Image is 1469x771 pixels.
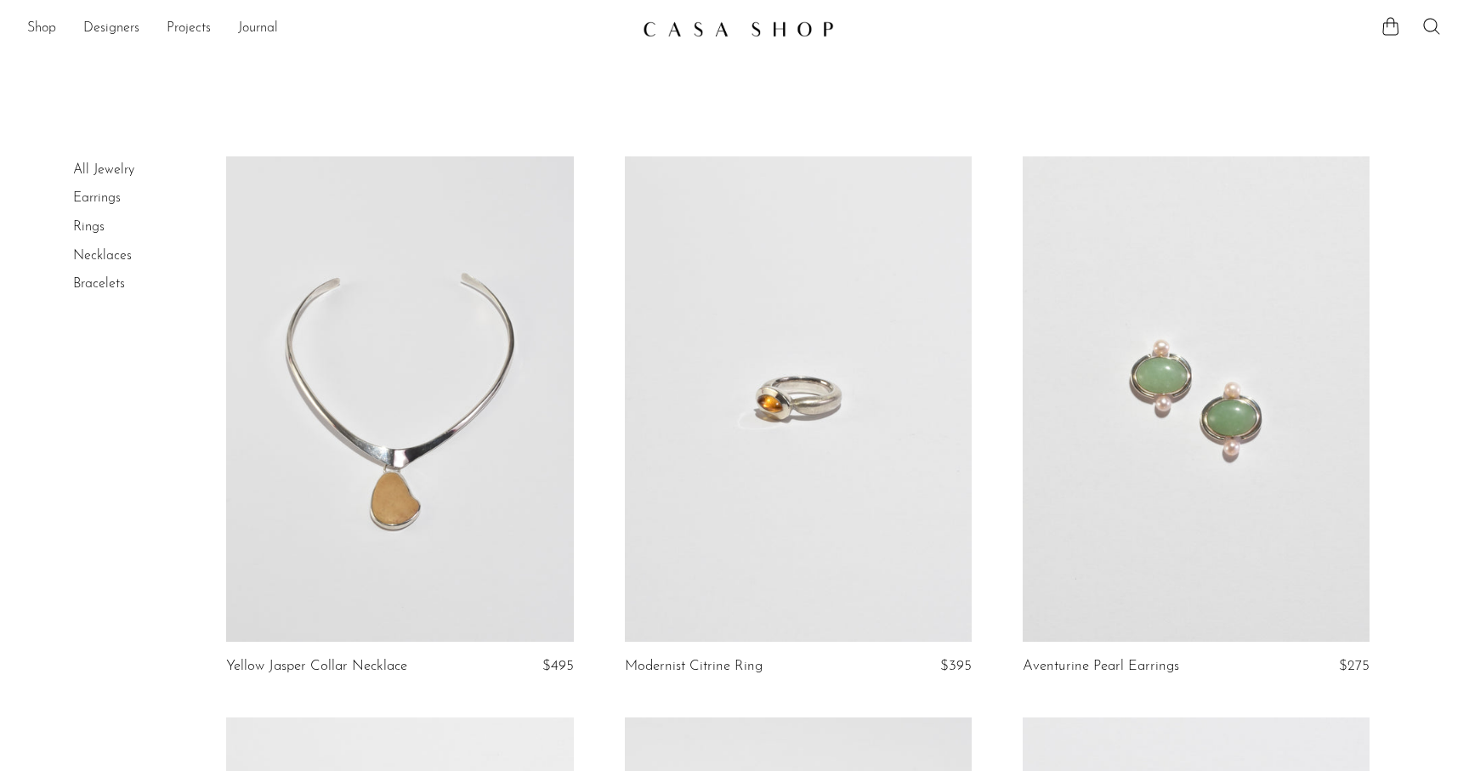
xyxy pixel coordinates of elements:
[73,163,134,177] a: All Jewelry
[940,659,972,673] span: $395
[1023,659,1179,674] a: Aventurine Pearl Earrings
[226,659,407,674] a: Yellow Jasper Collar Necklace
[625,659,763,674] a: Modernist Citrine Ring
[73,220,105,234] a: Rings
[542,659,574,673] span: $495
[238,18,278,40] a: Journal
[73,191,121,205] a: Earrings
[167,18,211,40] a: Projects
[73,249,132,263] a: Necklaces
[27,14,629,43] ul: NEW HEADER MENU
[83,18,139,40] a: Designers
[27,18,56,40] a: Shop
[1339,659,1370,673] span: $275
[73,277,125,291] a: Bracelets
[27,14,629,43] nav: Desktop navigation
